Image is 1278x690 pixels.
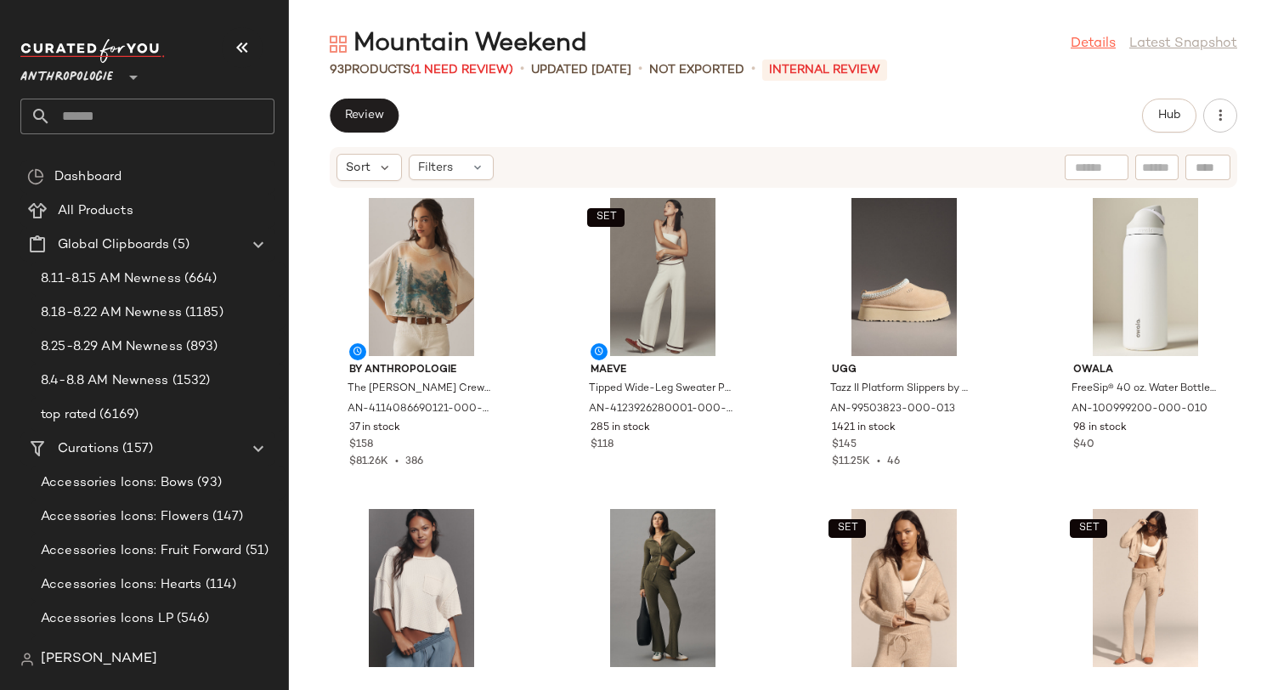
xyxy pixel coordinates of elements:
button: Hub [1142,99,1196,133]
span: (93) [194,473,222,493]
span: AN-100999200-000-010 [1072,402,1207,417]
span: [PERSON_NAME] [41,649,157,670]
p: INTERNAL REVIEW [762,59,887,81]
span: $81.26K [349,456,388,467]
p: Not Exported [649,61,744,79]
img: 4123926280001_011_b [577,198,749,356]
span: (546) [173,609,210,629]
span: SET [1077,523,1099,534]
span: (157) [119,439,153,459]
img: svg%3e [27,168,44,185]
span: Global Clipboards [58,235,169,255]
span: 46 [887,456,900,467]
button: SET [587,208,625,227]
span: (664) [181,269,218,289]
img: cfy_white_logo.C9jOOHJF.svg [20,39,165,63]
span: $118 [591,438,614,453]
p: updated [DATE] [531,61,631,79]
span: • [870,456,887,467]
span: Accessories Icons: Bows [41,473,194,493]
div: Products [330,61,513,79]
img: 99503823_013_b [818,198,990,356]
img: 4112970080002_010_b [336,509,507,667]
span: The [PERSON_NAME] Crew-Neck Cashmere Sweater by Anthropologie, Women's, Size: 2XS, Cotton/100% Ca... [348,382,492,397]
div: Mountain Weekend [330,27,587,61]
span: 93 [330,64,344,76]
span: • [520,59,524,80]
span: AN-4123926280001-000-011 [589,402,733,417]
button: Review [330,99,399,133]
span: All Products [58,201,133,221]
span: • [638,59,642,80]
span: FreeSip® 40 oz. Water Bottle by Owala in White at Anthropologie [1072,382,1216,397]
span: Curations [58,439,119,459]
span: Review [344,109,384,122]
img: 100999200_010_b [1060,198,1231,356]
span: SET [836,523,857,534]
span: Sort [346,159,370,177]
span: (51) [242,541,269,561]
span: (1 Need Review) [410,64,513,76]
span: By Anthropologie [349,363,494,378]
img: 4144463400201_030_b [577,509,749,667]
span: Dashboard [54,167,122,187]
img: 4114086690121_000_b [336,198,507,356]
span: 1421 in stock [832,421,896,436]
span: 8.18-8.22 AM Newness [41,303,182,323]
span: $11.25K [832,456,870,467]
span: SET [595,212,616,223]
span: (5) [169,235,189,255]
span: top rated [41,405,96,425]
span: • [388,456,405,467]
span: Owala [1073,363,1218,378]
span: Accessories Icons: Hearts [41,575,202,595]
span: (6169) [96,405,139,425]
span: • [751,59,755,80]
span: Tipped Wide-Leg Sweater Pants by Maeve in Ivory, Women's, Size: Medium, Polyester/Rayon at Anthro... [589,382,733,397]
span: Accessories Icons: Fruit Forward [41,541,242,561]
img: 4149021370015_024_b [1060,509,1231,667]
img: 4149021370016_024_b [818,509,990,667]
span: Accessories Icons: Flowers [41,507,209,527]
button: SET [1070,519,1107,538]
span: (114) [202,575,237,595]
span: (147) [209,507,244,527]
span: $40 [1073,438,1094,453]
span: $145 [832,438,857,453]
span: Accessories Icons LP [41,609,173,629]
span: UGG [832,363,976,378]
span: Tazz II Platform Slippers by UGG in Beige, Women's, Size: 5, EVA/Suede at Anthropologie [830,382,975,397]
span: 8.11-8.15 AM Newness [41,269,181,289]
span: AN-99503823-000-013 [830,402,955,417]
span: 37 in stock [349,421,400,436]
span: 98 in stock [1073,421,1127,436]
span: AN-4114086690121-000-000 [348,402,492,417]
span: (893) [183,337,218,357]
span: 8.25-8.29 AM Newness [41,337,183,357]
span: (1185) [182,303,223,323]
span: Filters [418,159,453,177]
img: svg%3e [20,653,34,666]
span: $158 [349,438,373,453]
span: Hub [1157,109,1181,122]
a: Details [1071,34,1116,54]
span: 386 [405,456,423,467]
span: (1532) [169,371,211,391]
span: Anthropologie [20,58,113,88]
span: Maeve [591,363,735,378]
span: 8.4-8.8 AM Newness [41,371,169,391]
img: svg%3e [330,36,347,53]
button: SET [828,519,866,538]
span: 285 in stock [591,421,650,436]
